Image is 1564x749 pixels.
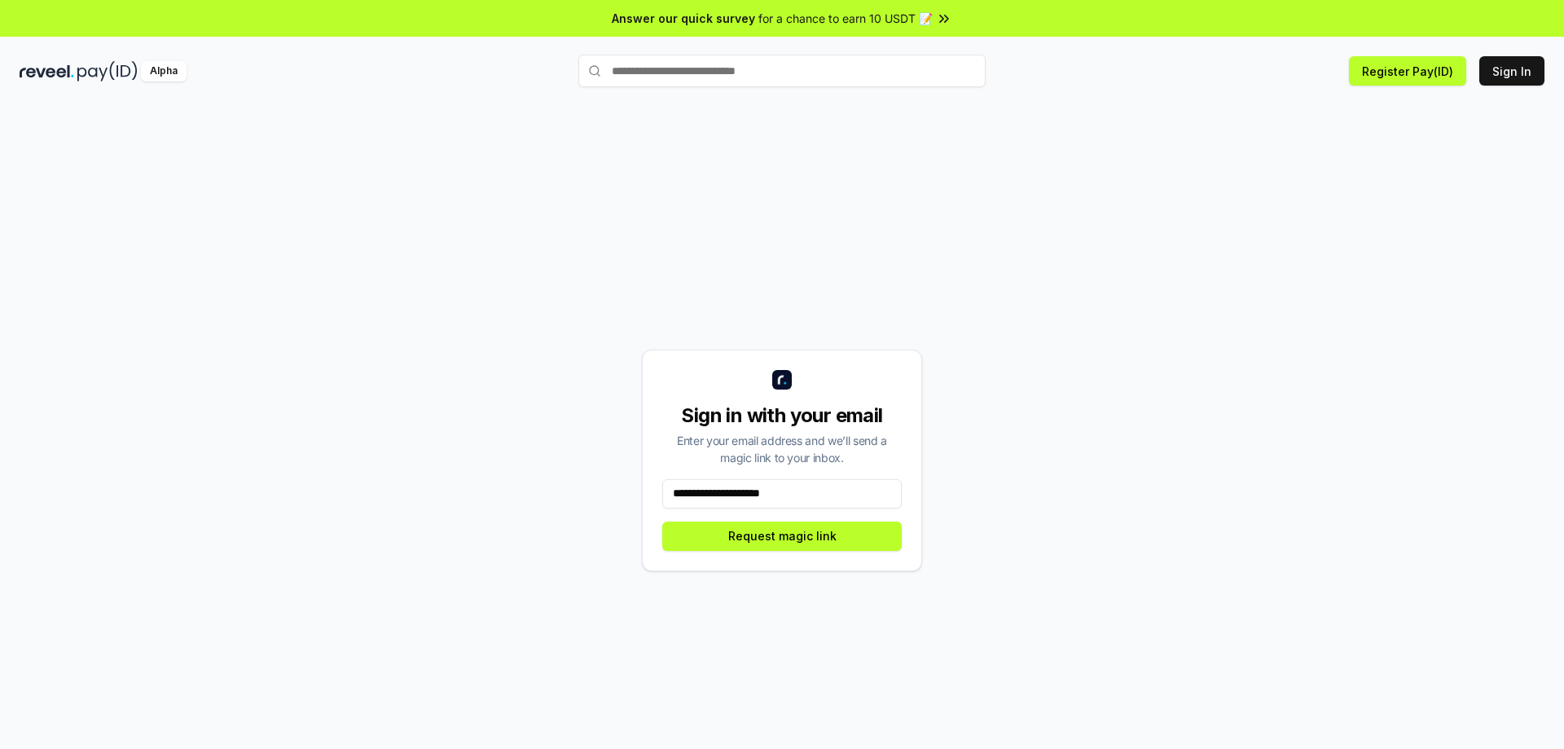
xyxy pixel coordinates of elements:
div: Alpha [141,61,187,82]
span: Answer our quick survey [612,10,755,27]
div: Enter your email address and we’ll send a magic link to your inbox. [662,432,902,466]
div: Sign in with your email [662,403,902,429]
button: Register Pay(ID) [1349,56,1466,86]
img: logo_small [772,370,792,390]
img: reveel_dark [20,61,74,82]
img: pay_id [77,61,138,82]
span: for a chance to earn 10 USDT 📝 [758,10,933,27]
button: Request magic link [662,522,902,551]
button: Sign In [1479,56,1544,86]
